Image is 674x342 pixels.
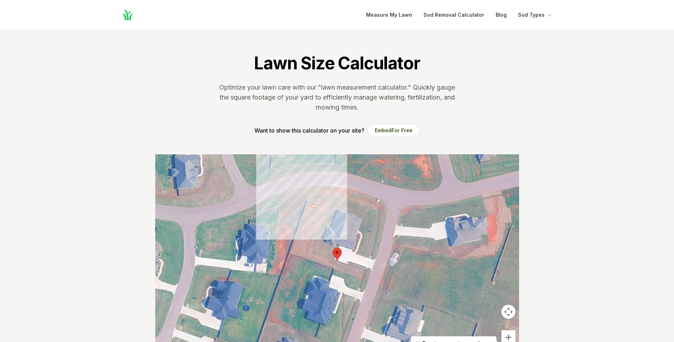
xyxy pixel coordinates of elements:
p: Optimize your lawn care with our "lawn measurement calculator." Quickly gauge the square footage ... [218,82,457,112]
a: Sod Removal Calculator [424,11,484,19]
span: For Free [392,127,413,133]
h1: Lawn Size Calculator [254,53,420,74]
p: Want to show this calculator on your site? [254,126,365,135]
a: Measure My Lawn [366,11,412,19]
button: Map camera controls [501,305,516,319]
a: Blog [496,11,507,19]
button: EmbedFor Free [367,124,420,137]
button: Sod Types [518,11,553,19]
